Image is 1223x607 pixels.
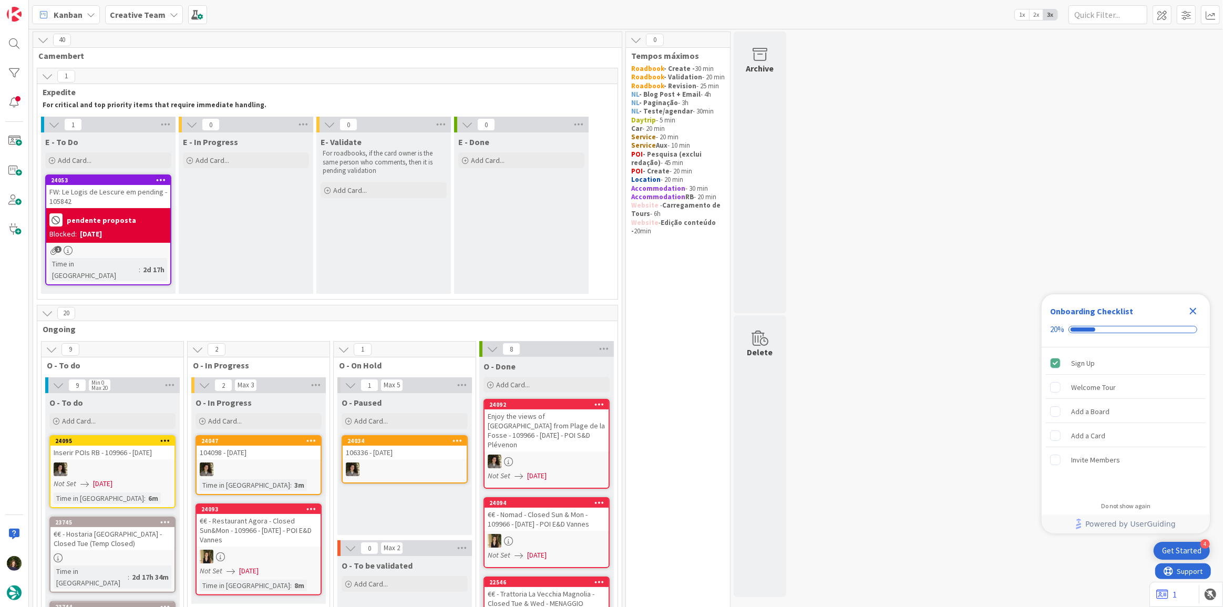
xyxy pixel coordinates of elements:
[45,137,78,147] span: E - To Do
[67,217,136,224] b: pendente proposta
[1047,515,1205,533] a: Powered by UserGuiding
[643,167,670,176] strong: - Create
[746,62,774,75] div: Archive
[485,455,609,468] div: MS
[631,150,643,159] strong: POI
[489,579,609,586] div: 22546
[183,137,238,147] span: E - In Progress
[1071,405,1109,418] div: Add a Board
[323,149,445,175] p: For roadbooks, if the card owner is the same person who comments, then it is pending validation
[1050,325,1201,334] div: Checklist progress: 20%
[631,73,725,81] p: - 20 min
[333,186,367,195] span: Add Card...
[91,385,108,390] div: Max 20
[50,518,174,550] div: 23745€€ - Hostaria [GEOGRAPHIC_DATA] - Closed Tue (Temp Closed)
[292,580,307,591] div: 8m
[1200,539,1210,549] div: 4
[342,560,413,571] span: O - To be validated
[54,8,83,21] span: Kanban
[631,201,722,218] strong: Carregamento de Tours
[197,436,321,459] div: 24047104098 - [DATE]
[1185,303,1201,320] div: Close Checklist
[384,546,400,551] div: Max 2
[1046,400,1206,423] div: Add a Board is incomplete.
[214,379,232,392] span: 2
[631,98,639,107] strong: NL
[50,462,174,476] div: MS
[527,550,547,561] span: [DATE]
[485,400,609,451] div: 24092Enjoy the views of [GEOGRAPHIC_DATA] from Plage de la Fosse - 109966 - [DATE] - POI S&D Plév...
[631,193,725,201] p: - 20 min
[471,156,505,165] span: Add Card...
[68,379,86,392] span: 9
[631,184,725,193] p: - 30 min
[639,90,701,99] strong: - Blog Post + Email
[646,34,664,46] span: 0
[7,7,22,22] img: Visit kanbanzone.com
[197,462,321,476] div: MS
[7,585,22,600] img: avatar
[50,527,174,550] div: €€ - Hostaria [GEOGRAPHIC_DATA] - Closed Tue (Temp Closed)
[54,462,67,476] img: MS
[631,150,725,168] p: - 45 min
[1046,352,1206,375] div: Sign Up is complete.
[1046,448,1206,471] div: Invite Members is incomplete.
[631,65,725,73] p: 30 min
[54,492,144,504] div: Time in [GEOGRAPHIC_DATA]
[1050,325,1064,334] div: 20%
[485,409,609,451] div: Enjoy the views of [GEOGRAPHIC_DATA] from Plage de la Fosse - 109966 - [DATE] - POI S&D Plévenon
[361,542,378,554] span: 0
[656,141,667,150] strong: Aux
[631,73,664,81] strong: Roadbook
[146,492,161,504] div: 6m
[1046,376,1206,399] div: Welcome Tour is incomplete.
[93,478,112,489] span: [DATE]
[22,2,48,14] span: Support
[7,556,22,571] img: MC
[343,462,467,476] div: MS
[46,185,170,208] div: FW: Le Logis de Lescure em pending - 105842
[1043,9,1057,20] span: 3x
[1085,518,1176,530] span: Powered by UserGuiding
[631,150,703,167] strong: - Pesquisa (exclui redação)
[631,107,725,116] p: - 30min
[38,50,609,61] span: Camembert
[631,99,725,107] p: - 3h
[1029,9,1043,20] span: 2x
[55,246,61,253] span: 1
[208,343,225,356] span: 2
[631,184,685,193] strong: Accommodation
[631,50,717,61] span: Tempos máximos
[1042,347,1210,495] div: Checklist items
[43,100,266,109] strong: For critical and top priority items that require immediate handling.
[200,580,290,591] div: Time in [GEOGRAPHIC_DATA]
[685,192,694,201] strong: RB
[485,578,609,587] div: 22546
[49,229,77,240] div: Blocked:
[57,70,75,83] span: 1
[58,156,91,165] span: Add Card...
[110,9,166,20] b: Creative Team
[631,175,661,184] strong: Location
[631,201,725,219] p: - - 6h
[43,87,604,97] span: Expedite
[49,397,83,408] span: O - To do
[631,218,659,227] strong: Website
[343,436,467,446] div: 24034
[55,519,174,526] div: 23745
[343,446,467,459] div: 106336 - [DATE]
[1156,588,1177,601] a: 1
[631,90,639,99] strong: NL
[631,141,725,150] p: - 10 min
[664,73,702,81] strong: - Validation
[631,201,659,210] strong: Website
[1042,294,1210,533] div: Checklist Container
[342,397,382,408] span: O - Paused
[458,137,489,147] span: E - Done
[47,360,170,371] span: O - To do
[1101,502,1150,510] div: Do not show again
[1071,357,1095,369] div: Sign Up
[631,133,725,141] p: - 20 min
[50,436,174,446] div: 24095
[631,219,725,236] p: - 20min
